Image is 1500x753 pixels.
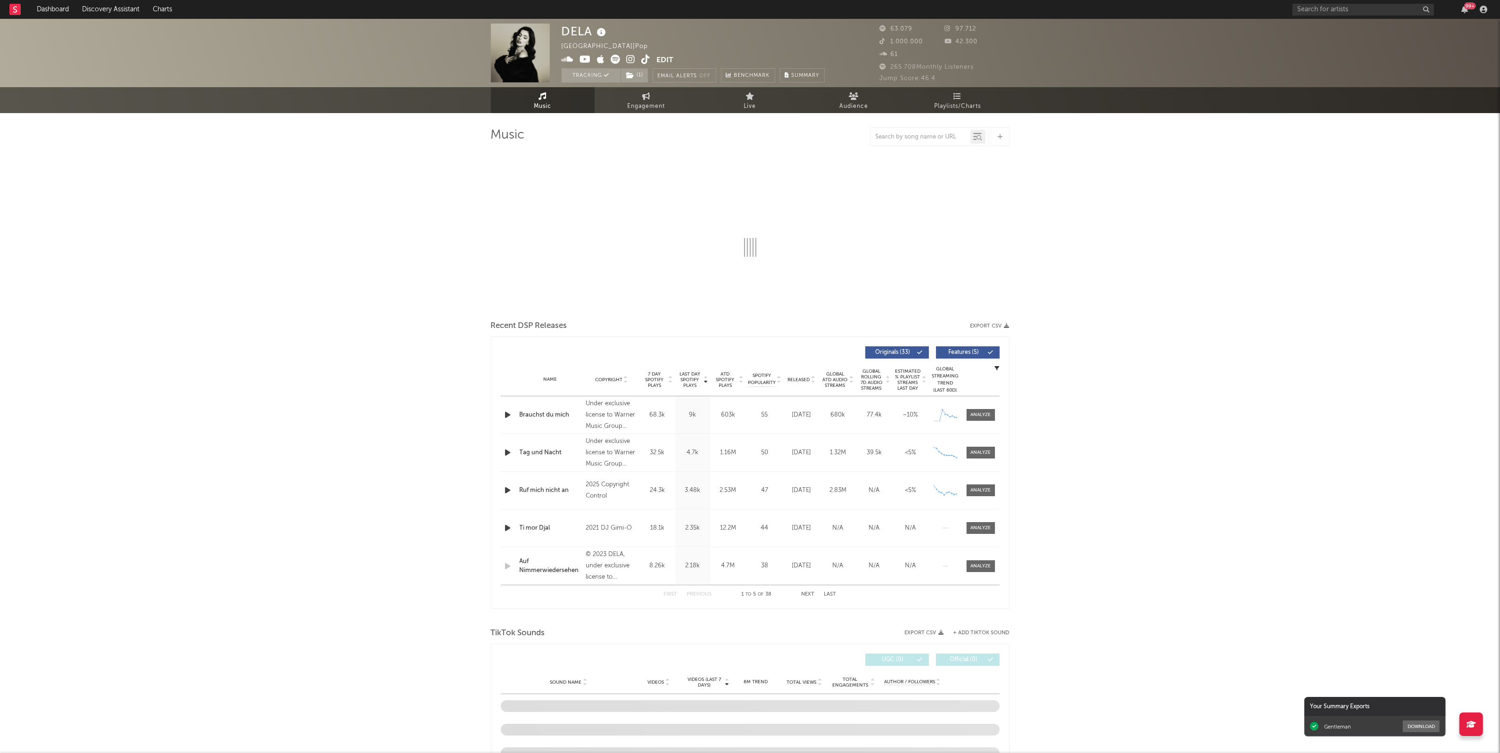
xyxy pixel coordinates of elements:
span: ( 1 ) [621,68,648,82]
a: Tag und Nacht [520,448,581,458]
span: Global Rolling 7D Audio Streams [859,368,885,391]
span: Playlists/Charts [934,101,981,112]
button: UGC(0) [865,654,929,666]
em: Off [700,74,711,79]
div: N/A [859,561,890,571]
div: Under exclusive license to Warner Music Group Germany Holding GmbH,, © 2025 DELA [586,398,637,432]
div: [DATE] [786,524,818,533]
button: + Add TikTok Sound [944,630,1010,636]
span: Last Day Spotify Plays [678,371,703,388]
a: Auf Nimmerwiedersehen [520,557,581,575]
button: (1) [621,68,648,82]
button: Summary [780,68,825,82]
span: Videos [648,679,664,685]
div: 50 [748,448,781,458]
div: Your Summary Exports [1304,697,1446,717]
div: 2021 DJ Gimi-O [586,523,637,534]
div: DELA [562,24,609,39]
div: 1.32M [822,448,854,458]
button: Features(5) [936,346,1000,359]
span: to [746,592,752,597]
a: Audience [802,87,906,113]
div: 44 [748,524,781,533]
button: Official(0) [936,654,1000,666]
div: 2.35k [678,524,708,533]
div: N/A [895,524,927,533]
span: Recent DSP Releases [491,320,567,332]
div: 603k [713,410,744,420]
span: Sound Name [550,679,582,685]
div: 24.3k [642,486,673,495]
div: Global Streaming Trend (Last 60D) [931,366,960,394]
button: Originals(33) [865,346,929,359]
div: © 2023 DELA, under exclusive license to Universal Music GmbH [586,549,637,583]
a: Benchmark [721,68,775,82]
div: 32.5k [642,448,673,458]
div: 77.4k [859,410,890,420]
span: of [758,592,764,597]
span: Originals ( 33 ) [871,350,915,355]
span: 1.000.000 [880,39,923,45]
div: 47 [748,486,781,495]
div: 2.53M [713,486,744,495]
div: 9k [678,410,708,420]
span: Music [534,101,551,112]
div: 1.16M [713,448,744,458]
a: Live [698,87,802,113]
div: 8.26k [642,561,673,571]
span: Official ( 0 ) [942,657,986,663]
div: <5% [895,448,927,458]
div: N/A [895,561,927,571]
span: Jump Score: 46.4 [880,75,936,82]
div: 2.83M [822,486,854,495]
span: Features ( 5 ) [942,350,986,355]
div: 4.7k [678,448,708,458]
div: 2.18k [678,561,708,571]
button: Last [824,592,837,597]
div: 4.7M [713,561,744,571]
span: TikTok Sounds [491,628,545,639]
div: N/A [822,524,854,533]
span: 97.712 [945,26,976,32]
span: Engagement [628,101,665,112]
button: + Add TikTok Sound [953,630,1010,636]
a: Music [491,87,595,113]
a: Engagement [595,87,698,113]
span: ATD Spotify Plays [713,371,738,388]
div: Under exclusive license to Warner Music Group Germany Holding GmbH,, © 2025 DELA [586,436,637,470]
span: Audience [839,101,868,112]
span: 42.300 [945,39,978,45]
button: Email AlertsOff [653,68,716,82]
span: 63.079 [880,26,913,32]
button: Export CSV [905,630,944,636]
span: 265.708 Monthly Listeners [880,64,974,70]
button: Export CSV [970,323,1010,329]
div: N/A [859,486,890,495]
span: UGC ( 0 ) [871,657,915,663]
a: Ruf mich nicht an [520,486,581,495]
div: 2025 Copyright Control [586,479,637,502]
div: Gentleman [1324,723,1351,730]
span: Spotify Popularity [748,372,776,386]
span: Estimated % Playlist Streams Last Day [895,368,921,391]
button: Previous [687,592,712,597]
a: Ti mor Djal [520,524,581,533]
a: Brauchst du mich [520,410,581,420]
span: Videos (last 7 days) [685,677,723,688]
div: 39.5k [859,448,890,458]
button: Tracking [562,68,621,82]
div: 68.3k [642,410,673,420]
button: First [664,592,678,597]
div: 38 [748,561,781,571]
div: 1 5 38 [731,589,783,600]
input: Search for artists [1293,4,1434,16]
div: [DATE] [786,561,818,571]
span: Total Views [787,679,816,685]
div: N/A [822,561,854,571]
button: Download [1403,720,1440,732]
